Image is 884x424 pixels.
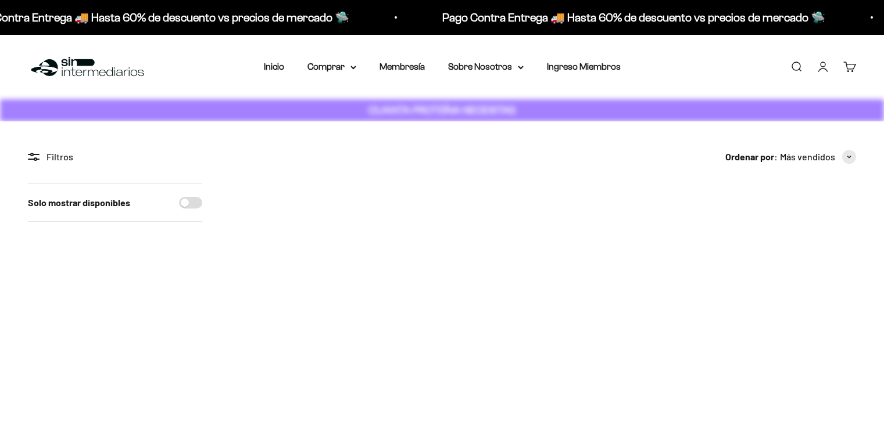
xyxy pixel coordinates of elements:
a: Inicio [264,62,284,71]
div: Filtros [28,149,202,164]
summary: Sobre Nosotros [448,59,524,74]
label: Solo mostrar disponibles [28,195,130,210]
p: Pago Contra Entrega 🚚 Hasta 60% de descuento vs precios de mercado 🛸 [442,8,825,27]
a: Ingreso Miembros [547,62,621,71]
strong: CUANTA PROTEÍNA NECESITAS [368,104,516,116]
span: Ordenar por: [725,149,778,164]
summary: Comprar [307,59,356,74]
button: Más vendidos [780,149,856,164]
a: Membresía [380,62,425,71]
span: Más vendidos [780,149,835,164]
